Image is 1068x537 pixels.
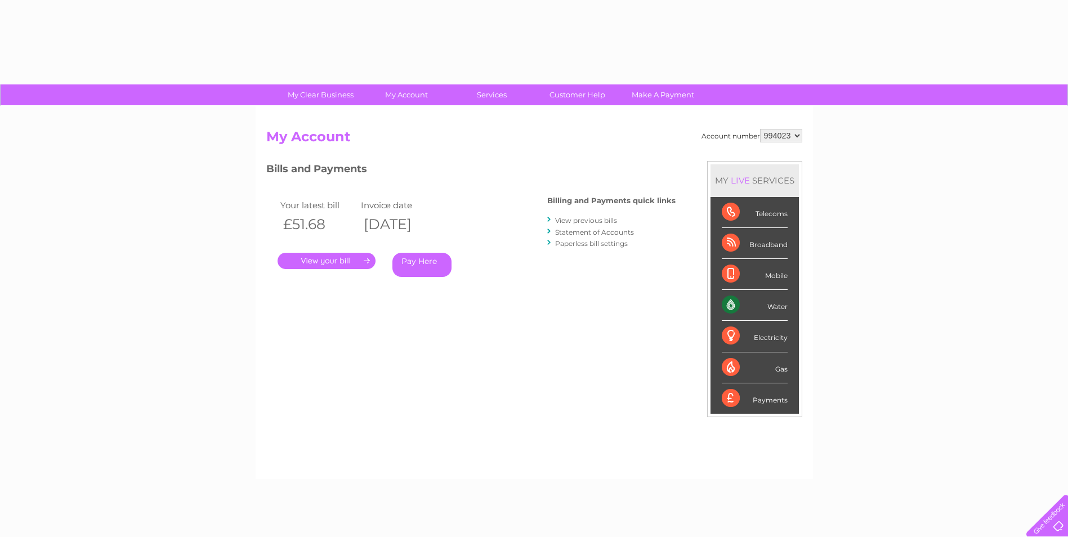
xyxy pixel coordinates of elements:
[555,216,617,225] a: View previous bills
[616,84,709,105] a: Make A Payment
[722,321,788,352] div: Electricity
[358,213,439,236] th: [DATE]
[274,84,367,105] a: My Clear Business
[555,239,628,248] a: Paperless bill settings
[722,290,788,321] div: Water
[445,84,538,105] a: Services
[392,253,452,277] a: Pay Here
[266,161,676,181] h3: Bills and Payments
[722,197,788,228] div: Telecoms
[531,84,624,105] a: Customer Help
[358,198,439,213] td: Invoice date
[722,383,788,414] div: Payments
[278,253,376,269] a: .
[729,175,752,186] div: LIVE
[722,352,788,383] div: Gas
[547,196,676,205] h4: Billing and Payments quick links
[710,164,799,196] div: MY SERVICES
[701,129,802,142] div: Account number
[555,228,634,236] a: Statement of Accounts
[360,84,453,105] a: My Account
[278,198,359,213] td: Your latest bill
[722,228,788,259] div: Broadband
[722,259,788,290] div: Mobile
[266,129,802,150] h2: My Account
[278,213,359,236] th: £51.68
